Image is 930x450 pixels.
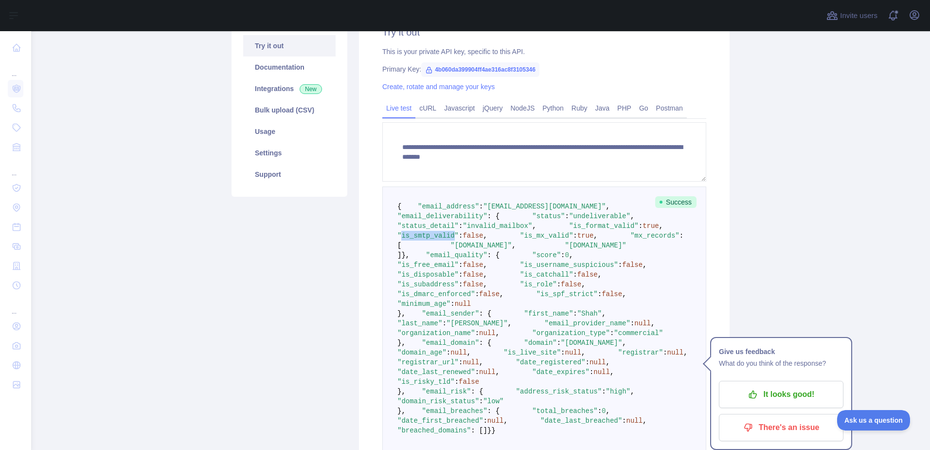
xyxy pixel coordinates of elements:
[243,99,336,121] a: Bulk upload (CSV)
[652,100,687,116] a: Postman
[397,368,475,376] span: "date_last_renewed"
[568,100,591,116] a: Ruby
[418,203,479,210] span: "email_address"
[500,290,503,298] span: ,
[573,310,577,318] span: :
[471,427,487,434] span: : []
[512,242,516,249] span: ,
[397,232,459,240] span: "is_smtp_valid"
[840,10,877,21] span: Invite users
[520,232,573,240] span: "is_mx_valid"
[479,203,483,210] span: :
[243,121,336,142] a: Usage
[544,319,630,327] span: "email_provider_name"
[606,407,610,415] span: ,
[243,56,336,78] a: Documentation
[659,222,663,230] span: ,
[447,349,450,356] span: :
[577,232,594,240] span: true
[463,358,479,366] span: null
[243,35,336,56] a: Try it out
[455,378,459,386] span: :
[455,300,471,308] span: null
[421,62,539,77] span: 4b060da399904ff4ae316ac8f3105346
[573,232,577,240] span: :
[475,329,479,337] span: :
[463,271,483,279] span: false
[726,419,836,436] p: There's an issue
[483,281,487,288] span: ,
[479,329,496,337] span: null
[719,381,843,408] button: It looks good!
[532,407,597,415] span: "total_breaches"
[537,290,598,298] span: "is_spf_strict"
[397,310,406,318] span: },
[667,349,684,356] span: null
[520,271,573,279] span: "is_catchall"
[602,388,606,395] span: :
[590,368,593,376] span: :
[520,281,557,288] span: "is_role"
[639,222,643,230] span: :
[618,261,622,269] span: :
[475,368,479,376] span: :
[487,251,500,259] span: : {
[532,251,561,259] span: "score"
[610,329,614,337] span: :
[565,242,626,249] span: "[DOMAIN_NAME]"
[479,339,491,347] span: : {
[496,329,500,337] span: ,
[613,100,635,116] a: PHP
[397,407,406,415] span: },
[422,339,479,347] span: "email_domain"
[565,212,569,220] span: :
[463,281,483,288] span: false
[450,300,454,308] span: :
[540,417,622,425] span: "date_last_breached"
[622,417,626,425] span: :
[397,349,447,356] span: "domain_age"
[557,339,561,347] span: :
[561,251,565,259] span: :
[506,100,538,116] a: NodeJS
[397,300,450,308] span: "minimum_age"
[401,251,410,259] span: },
[471,388,483,395] span: : {
[598,407,602,415] span: :
[602,290,622,298] span: false
[602,310,606,318] span: ,
[634,319,651,327] span: null
[483,271,487,279] span: ,
[479,358,483,366] span: ,
[516,358,586,366] span: "date_registered"
[643,417,646,425] span: ,
[532,368,590,376] span: "date_expires"
[382,64,706,74] div: Primary Key:
[397,417,483,425] span: "date_first_breached"
[532,212,565,220] span: "status"
[598,290,602,298] span: :
[602,407,606,415] span: 0
[459,271,463,279] span: :
[622,290,626,298] span: ,
[569,222,639,230] span: "is_format_valid"
[606,388,630,395] span: "high"
[630,232,680,240] span: "mx_records"
[483,261,487,269] span: ,
[487,427,491,434] span: }
[726,386,836,403] p: It looks good!
[397,212,487,220] span: "email_deliverability"
[719,357,843,369] p: What do you think of the response?
[577,271,598,279] span: false
[573,271,577,279] span: :
[243,78,336,99] a: Integrations New
[663,349,667,356] span: :
[581,281,585,288] span: ,
[606,203,610,210] span: ,
[243,142,336,164] a: Settings
[561,281,581,288] span: false
[459,222,463,230] span: :
[479,368,496,376] span: null
[561,339,622,347] span: "[DOMAIN_NAME]"
[397,290,475,298] span: "is_dmarc_enforced"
